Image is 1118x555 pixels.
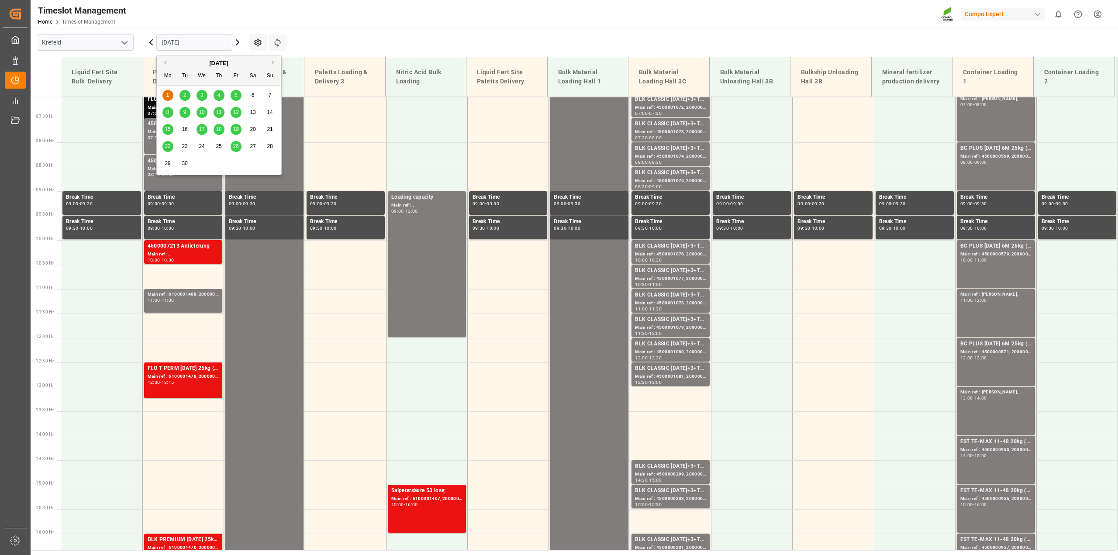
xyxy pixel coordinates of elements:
div: Choose Friday, September 19th, 2025 [231,124,242,135]
div: - [485,226,487,230]
div: 10:00 [649,226,662,230]
div: Main ref : 4500001079, 2000001075 [635,324,706,331]
div: Break Time [879,217,950,226]
div: - [241,202,242,206]
span: 16 [182,126,187,132]
input: DD.MM.YYYY [156,34,232,51]
div: 09:30 [243,202,255,206]
div: Main ref : , [391,202,462,209]
div: Choose Monday, September 8th, 2025 [162,107,173,118]
div: - [810,202,811,206]
div: Break Time [1042,193,1113,202]
span: 12:30 Hr [36,359,54,363]
div: Choose Monday, September 22nd, 2025 [162,141,173,152]
div: 09:30 [229,226,242,230]
div: Main ref : , [148,251,219,258]
div: Nitric Acid Bulk Loading [393,64,459,90]
div: Break Time [66,217,138,226]
div: 07:30 [649,111,662,115]
span: 07:30 Hr [36,114,54,119]
div: 09:00 [310,202,323,206]
div: 10:00 [730,226,743,230]
div: Container Loading 2 [1041,64,1108,90]
div: 09:30 [649,202,662,206]
div: Main ref : 4500000571, 2000000524; [960,348,1032,356]
div: 09:30 [324,202,337,206]
span: 14 [267,109,273,115]
div: 10:00 [960,258,973,262]
div: 09:30 [66,226,79,230]
div: 08:30 [635,185,648,189]
div: - [1054,202,1056,206]
span: 26 [233,143,238,149]
div: Main ref : 4500001072, 2000001075 [635,104,706,111]
div: 10:00 [1056,226,1068,230]
div: 09:00 [879,202,892,206]
div: 4500007213 Anlieferung [148,242,219,251]
div: 11:00 [960,298,973,302]
div: 10:00 [568,226,580,230]
div: Main ref : , [148,128,219,136]
div: 11:00 [974,258,987,262]
div: Th [214,71,224,82]
span: 12 [233,109,238,115]
div: BLK CLASSIC [DATE]+3+TE BULK [635,315,706,324]
div: 07:00 [148,111,160,115]
span: 10:00 Hr [36,236,54,241]
span: 22 [165,143,170,149]
div: Bulkship Unloading Hall 3B [797,64,864,90]
div: Fr [231,71,242,82]
div: - [973,226,974,230]
div: Choose Friday, September 26th, 2025 [231,141,242,152]
div: Choose Saturday, September 20th, 2025 [248,124,259,135]
div: 4500007425 Multicote 4M [148,157,219,165]
div: BC PLUS [DATE] 6M 25kg (x42) WW; [960,144,1032,153]
div: Bulk Material Unloading Hall 3B [717,64,783,90]
span: 10 [199,109,204,115]
div: 11:00 [649,283,662,286]
span: 17 [199,126,204,132]
div: 09:30 [148,226,160,230]
span: 13 [250,109,255,115]
div: 08:00 [649,136,662,140]
span: 3 [200,92,204,98]
span: 23 [182,143,187,149]
div: Choose Tuesday, September 23rd, 2025 [179,141,190,152]
div: Bulk Material Loading Hall 3C [635,64,702,90]
span: 27 [250,143,255,149]
div: Break Time [310,193,381,202]
div: Compo Expert [961,8,1045,21]
div: 08:00 [960,160,973,164]
div: 12:00 [635,356,648,360]
div: Break Time [229,193,300,202]
div: Choose Wednesday, September 10th, 2025 [197,107,207,118]
div: 09:30 [730,202,743,206]
button: Next Month [272,60,277,65]
div: Main ref : 4500001080, 2000001075 [635,348,706,356]
div: - [973,258,974,262]
div: Tu [179,71,190,82]
div: Choose Sunday, September 14th, 2025 [265,107,276,118]
div: 09:00 [716,202,729,206]
div: 09:00 [148,202,160,206]
div: Choose Friday, September 12th, 2025 [231,107,242,118]
div: Choose Sunday, September 21st, 2025 [265,124,276,135]
div: 12:00 [960,356,973,360]
div: 09:30 [310,226,323,230]
div: Choose Tuesday, September 2nd, 2025 [179,90,190,101]
span: 09:00 Hr [36,187,54,192]
div: 10:00 [80,226,93,230]
div: Main ref : 4500001076, 2000001075 [635,251,706,258]
div: Break Time [716,193,787,202]
div: 10:00 [812,226,825,230]
span: 11:00 Hr [36,285,54,290]
div: - [323,226,324,230]
div: Choose Wednesday, September 17th, 2025 [197,124,207,135]
div: 10:00 [487,226,499,230]
div: Choose Tuesday, September 9th, 2025 [179,107,190,118]
div: 09:00 [960,202,973,206]
div: 09:30 [487,202,499,206]
div: Main ref : 4500001074, 2000001075 [635,153,706,160]
div: BLK CLASSIC [DATE]+3+TE BULK [635,95,706,104]
div: 08:00 [635,160,648,164]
